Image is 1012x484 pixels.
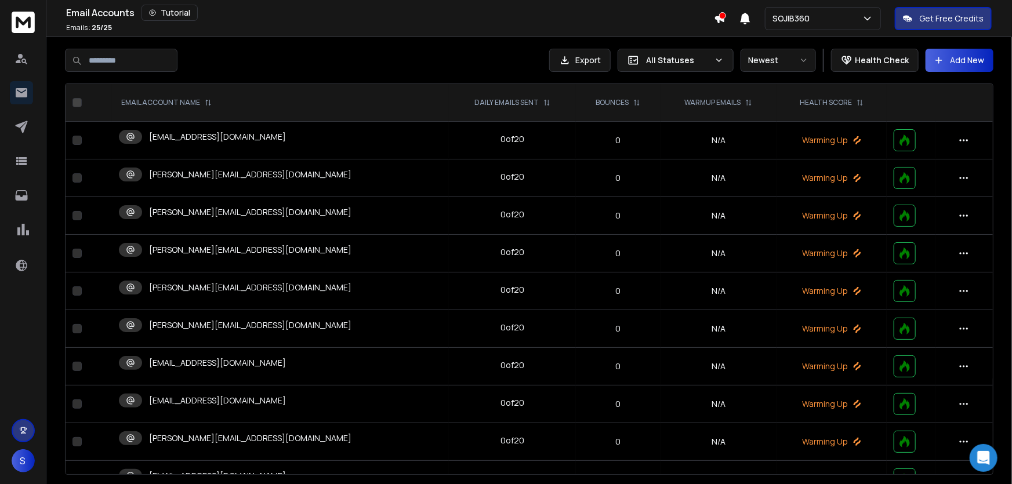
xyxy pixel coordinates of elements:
[121,98,212,107] div: EMAIL ACCOUNT NAME
[500,171,524,183] div: 0 of 20
[66,23,112,32] p: Emails :
[500,472,524,484] div: 0 of 20
[500,435,524,446] div: 0 of 20
[661,235,777,272] td: N/A
[784,172,880,184] p: Warming Up
[149,432,351,444] p: [PERSON_NAME][EMAIL_ADDRESS][DOMAIN_NAME]
[784,323,880,334] p: Warming Up
[661,159,777,197] td: N/A
[583,323,654,334] p: 0
[549,49,611,72] button: Export
[784,248,880,259] p: Warming Up
[583,285,654,297] p: 0
[661,197,777,235] td: N/A
[784,285,880,297] p: Warming Up
[800,98,852,107] p: HEALTH SCORE
[92,23,112,32] span: 25 / 25
[12,449,35,472] button: S
[583,172,654,184] p: 0
[149,470,286,482] p: [EMAIL_ADDRESS][DOMAIN_NAME]
[919,13,984,24] p: Get Free Credits
[500,322,524,333] div: 0 of 20
[500,397,524,409] div: 0 of 20
[661,348,777,385] td: N/A
[784,134,880,146] p: Warming Up
[684,98,741,107] p: WARMUP EMAILS
[583,398,654,410] p: 0
[149,395,286,406] p: [EMAIL_ADDRESS][DOMAIN_NAME]
[784,361,880,372] p: Warming Up
[646,54,710,66] p: All Statuses
[855,54,909,66] p: Health Check
[970,444,998,472] div: Open Intercom Messenger
[583,210,654,221] p: 0
[66,5,714,21] div: Email Accounts
[583,436,654,447] p: 0
[583,361,654,372] p: 0
[149,357,286,369] p: [EMAIL_ADDRESS][DOMAIN_NAME]
[149,206,351,218] p: [PERSON_NAME][EMAIL_ADDRESS][DOMAIN_NAME]
[149,169,351,180] p: [PERSON_NAME][EMAIL_ADDRESS][DOMAIN_NAME]
[661,423,777,461] td: N/A
[583,134,654,146] p: 0
[500,133,524,145] div: 0 of 20
[661,272,777,310] td: N/A
[784,210,880,221] p: Warming Up
[583,248,654,259] p: 0
[661,122,777,159] td: N/A
[149,282,351,293] p: [PERSON_NAME][EMAIL_ADDRESS][DOMAIN_NAME]
[500,209,524,220] div: 0 of 20
[926,49,993,72] button: Add New
[596,98,629,107] p: BOUNCES
[784,398,880,410] p: Warming Up
[500,284,524,296] div: 0 of 20
[142,5,198,21] button: Tutorial
[149,319,351,331] p: [PERSON_NAME][EMAIL_ADDRESS][DOMAIN_NAME]
[895,7,992,30] button: Get Free Credits
[831,49,919,72] button: Health Check
[500,359,524,371] div: 0 of 20
[784,436,880,447] p: Warming Up
[474,98,539,107] p: DAILY EMAILS SENT
[661,310,777,348] td: N/A
[149,131,286,143] p: [EMAIL_ADDRESS][DOMAIN_NAME]
[149,244,351,256] p: [PERSON_NAME][EMAIL_ADDRESS][DOMAIN_NAME]
[500,246,524,258] div: 0 of 20
[661,385,777,423] td: N/A
[772,13,814,24] p: SOJIB360
[741,49,816,72] button: Newest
